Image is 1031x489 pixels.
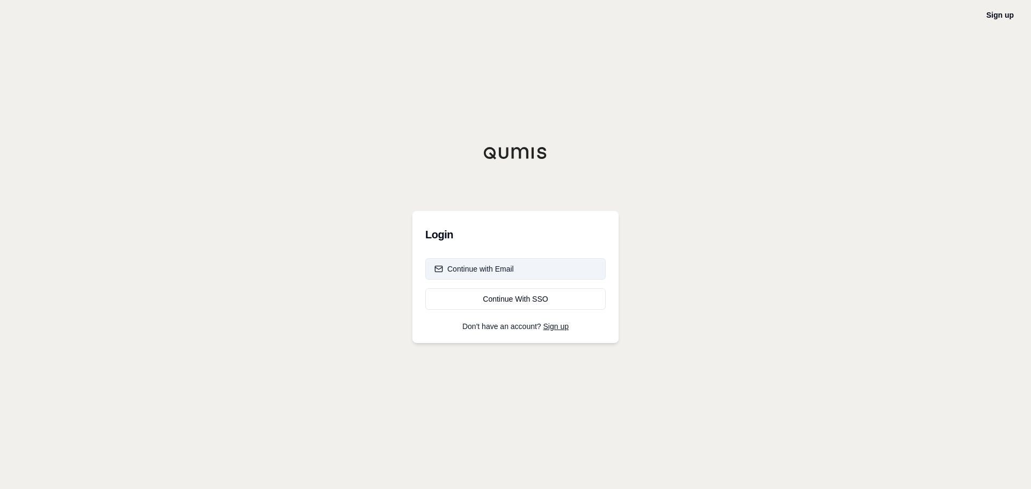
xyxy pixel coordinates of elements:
[434,294,597,304] div: Continue With SSO
[425,323,606,330] p: Don't have an account?
[425,258,606,280] button: Continue with Email
[434,264,514,274] div: Continue with Email
[543,322,569,331] a: Sign up
[986,11,1014,19] a: Sign up
[425,288,606,310] a: Continue With SSO
[425,224,606,245] h3: Login
[483,147,548,159] img: Qumis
